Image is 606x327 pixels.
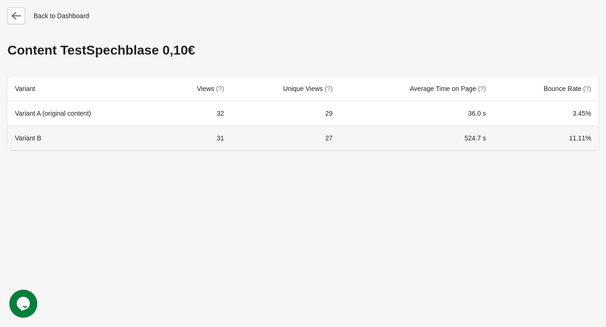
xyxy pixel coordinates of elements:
span: (?) [324,85,332,92]
th: Variant B [7,125,161,150]
td: 31 [161,125,232,150]
td: 36.0 s [340,101,494,125]
span: Bounce Rate [544,85,591,92]
span: (?) [583,85,591,92]
div: Back to Dashboard [7,7,89,24]
th: Variant [7,77,161,101]
span: Average Time on Page [410,85,486,92]
span: Views [197,85,224,92]
span: Unique Views [283,85,332,92]
td: 11.11% [493,125,599,150]
td: 27 [232,125,340,150]
td: 29 [232,101,340,125]
th: Variant A (original content) [7,101,161,125]
td: 3.45% [493,101,599,125]
span: (?) [216,85,224,92]
iframe: chat widget [9,290,39,318]
td: 524.7 s [340,125,494,150]
span: (?) [478,85,486,92]
div: Content Test Spechblase 0,10€ [7,43,195,58]
td: 32 [161,101,232,125]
